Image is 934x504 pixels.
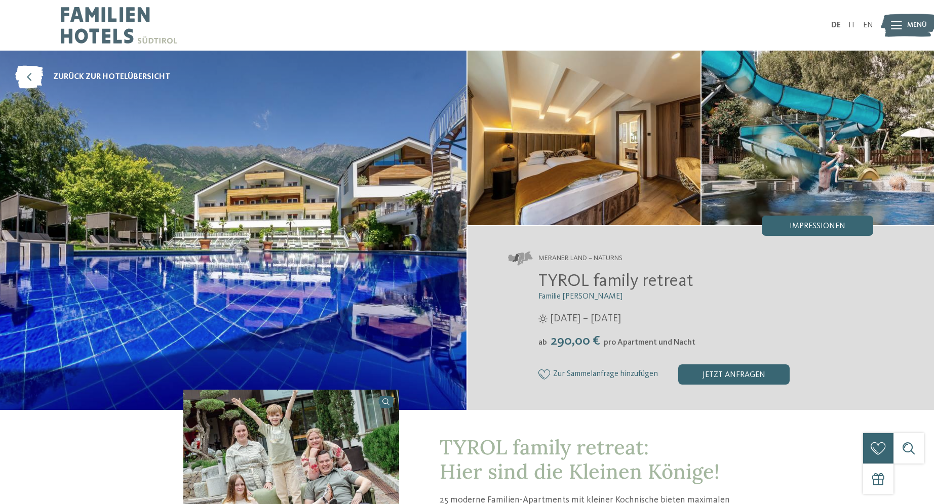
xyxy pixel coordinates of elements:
div: jetzt anfragen [678,364,790,385]
span: ab [538,339,547,347]
span: TYROL family retreat: Hier sind die Kleinen Könige! [440,434,720,484]
span: pro Apartment und Nacht [604,339,695,347]
span: TYROL family retreat [538,272,693,290]
a: IT [848,21,855,29]
span: Familie [PERSON_NAME] [538,292,622,301]
span: zurück zur Hotelübersicht [53,71,170,82]
a: zurück zur Hotelübersicht [15,66,170,89]
span: 290,00 € [548,334,603,348]
a: DE [831,21,841,29]
img: Das Familienhotel in Naturns der Extraklasse [468,51,700,225]
span: Impressionen [790,222,845,230]
span: Zur Sammelanfrage hinzufügen [553,370,658,379]
span: [DATE] – [DATE] [550,312,621,326]
span: Meraner Land – Naturns [538,254,622,264]
span: Menü [907,20,927,30]
i: Öffnungszeiten im Sommer [538,314,548,323]
a: EN [863,21,873,29]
